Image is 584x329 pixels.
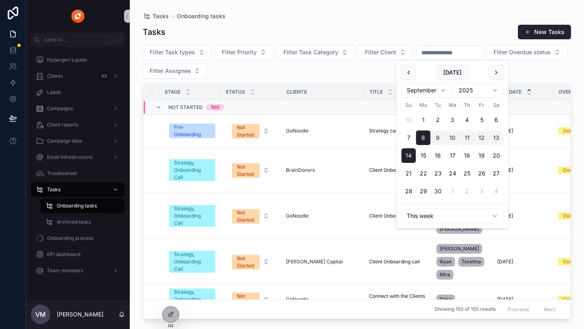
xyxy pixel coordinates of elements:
[563,296,583,303] div: Overdue
[369,258,420,265] span: Client Onboarding call
[31,263,125,278] a: Team members
[445,148,460,163] button: Wednesday, September 17th, 2025
[416,130,431,145] button: Monday, September 8th, 2025, selected
[401,184,416,199] button: Sunday, September 28th, 2025
[225,89,245,95] span: Status
[286,296,359,303] a: GoNoodle
[431,184,445,199] button: Tuesday, September 30th, 2025
[460,130,474,145] button: Thursday, September 11th, 2025, selected
[286,89,307,95] span: Clients
[31,32,125,47] button: Jump to...K
[225,250,276,273] a: Select Button
[401,113,416,127] button: Sunday, August 31st, 2025
[497,213,548,219] a: [DATE]
[215,45,273,60] button: Select Button
[225,159,276,182] a: Select Button
[494,48,551,56] span: Filter Overdue status
[445,130,460,145] button: Wednesday, September 10th, 2025, selected
[563,167,583,174] div: Overdue
[47,89,61,96] span: Leads
[169,159,215,181] a: Strategy, Onboarding Call
[563,258,583,265] div: Overdue
[150,48,195,56] span: Filter Task types
[31,231,125,246] a: Onboarding process
[369,258,427,265] a: Client Onboarding call
[416,184,431,199] button: Monday, September 29th, 2025
[286,258,359,265] a: [PERSON_NAME] Capital
[174,124,210,138] div: Pre-Onboarding
[401,101,416,109] th: Sunday
[177,12,225,20] span: Onboarding tasks
[225,288,276,310] button: Select Button
[31,117,125,132] a: Client reports
[401,166,416,181] button: Sunday, September 21st, 2025
[497,128,548,134] a: [DATE]
[431,166,445,181] button: Tuesday, September 23rd, 2025
[99,71,109,81] div: 48
[286,213,309,219] span: GoNoodle
[41,215,125,229] a: Archived tasks
[169,288,215,310] a: Strategy, Onboarding Call
[47,251,80,258] span: KPI dashboard
[431,101,445,109] th: Tuesday
[365,48,396,56] span: Filter Client
[47,186,60,193] span: Tasks
[440,296,452,303] span: Dima
[114,36,121,43] span: K
[369,167,427,173] a: Client Onboarding call
[434,306,496,313] span: Showing 150 of 150 results
[489,184,504,199] button: Saturday, October 4th, 2025
[474,101,489,109] th: Friday
[460,101,474,109] th: Thursday
[489,101,504,109] th: Saturday
[47,122,78,128] span: Client reports
[237,124,255,139] div: Not Started
[237,209,255,224] div: Not Started
[26,47,130,288] div: scrollable content
[369,128,398,134] span: Strategy call
[489,130,504,145] button: Saturday, September 13th, 2025, selected
[369,293,427,306] a: Connect with the Clients on LinkedIn
[283,48,338,56] span: Filter Task Category
[31,150,125,164] a: Email Infrastructure
[174,205,210,227] div: Strategy, Onboarding Call
[563,127,583,135] div: Overdue
[41,199,125,213] a: Onboarding tasks
[487,45,567,60] button: Select Button
[440,246,479,252] span: [PERSON_NAME]
[401,148,416,163] button: Sunday, September 14th, 2025, selected
[43,36,101,43] span: Jump to...
[152,12,169,20] span: Tasks
[489,166,504,181] button: Saturday, September 27th, 2025
[497,296,513,303] span: [DATE]
[143,45,212,60] button: Select Button
[440,271,450,278] span: Mira
[31,182,125,197] a: Tasks
[169,251,215,273] a: Strategy, Onboarding Call
[143,12,169,20] a: Tasks
[150,67,191,75] span: Filter Assignee
[431,148,445,163] button: Tuesday, September 16th, 2025
[174,251,210,273] div: Strategy, Onboarding Call
[518,25,571,39] button: New Tasks
[474,166,489,181] button: Friday, September 26th, 2025
[563,212,583,220] div: Overdue
[474,184,489,199] button: Friday, October 3rd, 2025
[57,219,91,225] span: Archived tasks
[47,105,73,112] span: Campaigns
[358,45,413,60] button: Select Button
[225,288,276,311] a: Select Button
[225,159,276,181] button: Select Button
[286,258,343,265] a: [PERSON_NAME] Capital
[143,63,207,79] button: Select Button
[416,113,431,127] button: Monday, September 1st, 2025
[440,258,452,265] span: Iliyan
[71,10,84,23] img: App logo
[165,89,180,95] span: Stage
[211,104,219,111] div: 100
[416,166,431,181] button: Monday, September 22nd, 2025
[35,310,46,319] span: VM
[401,101,504,199] table: September 2025
[460,166,474,181] button: Thursday, September 25th, 2025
